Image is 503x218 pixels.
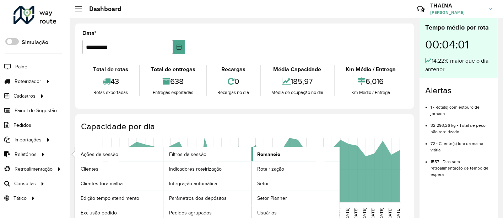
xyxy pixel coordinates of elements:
a: Ações da sessão [75,147,163,161]
a: Edição tempo atendimento [75,191,163,205]
a: Clientes [75,162,163,176]
div: Km Médio / Entrega [336,65,405,74]
div: 6,016 [336,74,405,89]
span: Relatórios [15,151,37,158]
span: Roteirizador [15,78,41,85]
button: Choose Date [173,40,185,54]
a: Clientes fora malha [75,176,163,191]
div: Entregas exportadas [142,89,205,96]
span: Edição tempo atendimento [81,194,139,202]
label: Simulação [22,38,48,47]
li: 32.293,26 kg - Total de peso não roteirizado [431,117,492,135]
span: Indicadores roteirização [169,165,222,173]
div: Recargas [209,65,258,74]
a: Integração automática [163,176,251,191]
div: Km Médio / Entrega [336,89,405,96]
label: Data [82,29,97,37]
a: Filtros da sessão [163,147,251,161]
span: Integração automática [169,180,217,187]
span: Ações da sessão [81,151,118,158]
span: Exclusão pedido [81,209,117,217]
h2: Dashboard [82,5,121,13]
div: 638 [142,74,205,89]
span: Roteirização [257,165,284,173]
span: Pedidos [13,121,31,129]
span: [PERSON_NAME] [430,9,483,16]
span: Clientes fora malha [81,180,123,187]
span: Setor Planner [257,194,287,202]
a: Parâmetros dos depósitos [163,191,251,205]
span: Romaneio [257,151,280,158]
div: Total de entregas [142,65,205,74]
li: 1 - Rota(s) com estouro de jornada [431,99,492,117]
a: Contato Rápido [413,1,428,17]
span: Parâmetros dos depósitos [169,194,227,202]
span: Painel de Sugestão [15,107,57,114]
div: Recargas no dia [209,89,258,96]
div: Total de rotas [84,65,137,74]
span: Clientes [81,165,98,173]
span: Painel [15,63,28,71]
span: Setor [257,180,269,187]
span: Cadastros [13,92,36,100]
div: Média de ocupação no dia [263,89,332,96]
div: 14,22% maior que o dia anterior [425,57,492,74]
span: Retroalimentação [15,165,53,173]
span: Importações [15,136,42,144]
li: 72 - Cliente(s) fora da malha viária [431,135,492,153]
span: Pedidos agrupados [169,209,212,217]
li: 1557 - Dias sem retroalimentação de tempo de espera [431,153,492,178]
div: Tempo médio por rota [425,23,492,32]
div: Rotas exportadas [84,89,137,96]
span: Filtros da sessão [169,151,206,158]
span: Consultas [14,180,36,187]
div: 43 [84,74,137,89]
a: Setor Planner [251,191,340,205]
div: 00:04:01 [425,32,492,57]
div: Média Capacidade [263,65,332,74]
div: 0 [209,74,258,89]
a: Roteirização [251,162,340,176]
span: Tático [13,194,27,202]
a: Setor [251,176,340,191]
a: Romaneio [251,147,340,161]
h4: Alertas [425,85,492,96]
div: 185,97 [263,74,332,89]
a: Indicadores roteirização [163,162,251,176]
h4: Capacidade por dia [81,121,407,132]
h3: THAINA [430,2,483,9]
span: Usuários [257,209,277,217]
